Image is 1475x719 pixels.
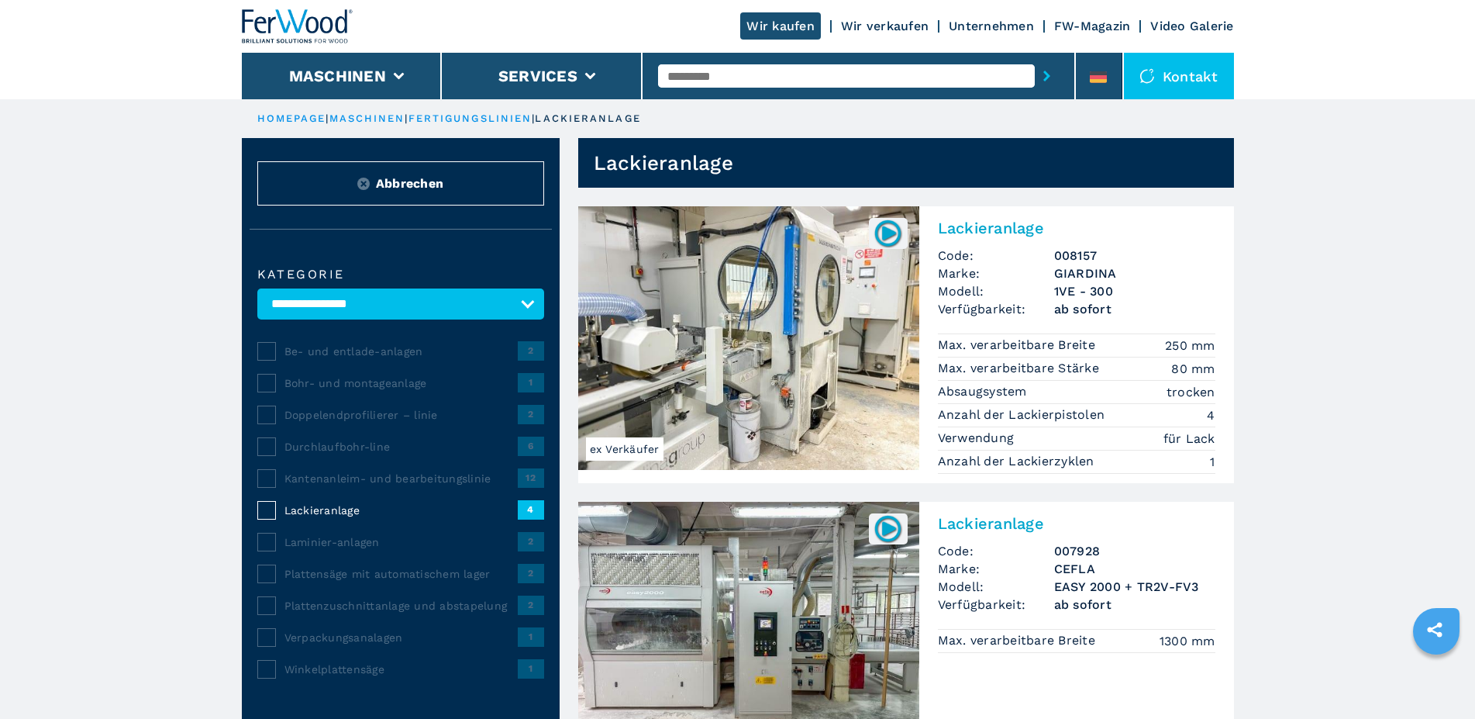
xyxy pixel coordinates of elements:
img: 007928 [873,513,903,544]
a: Wir kaufen [740,12,821,40]
p: Verwendung [938,430,1018,447]
span: Bohr- und montageanlage [284,375,518,391]
em: trocken [1167,383,1215,401]
a: FW-Magazin [1054,19,1131,33]
span: Be- und entlade-anlagen [284,344,518,359]
span: 4 [518,500,544,519]
span: ab sofort [1054,596,1215,614]
span: 1 [518,659,544,678]
div: Kontakt [1124,53,1234,99]
span: Marke: [938,264,1054,282]
h2: Lackieranlage [938,219,1215,237]
p: Max. verarbeitbare Stärke [938,360,1104,377]
span: Code: [938,542,1054,560]
img: 008157 [873,218,903,248]
span: Durchlaufbohr-line [284,439,518,455]
span: 1 [518,373,544,392]
span: Code: [938,247,1054,264]
em: 80 mm [1171,360,1215,378]
img: Kontakt [1139,68,1155,84]
a: fertigungslinien [408,112,532,124]
span: Verfügbarkeit: [938,596,1054,614]
span: | [326,112,329,124]
em: für Lack [1163,430,1215,448]
a: HOMEPAGE [257,112,326,124]
p: Anzahl der Lackierpistolen [938,406,1109,423]
span: Modell: [938,578,1054,596]
button: submit-button [1035,58,1059,94]
h3: 007928 [1054,542,1215,560]
a: Video Galerie [1150,19,1233,33]
a: Lackieranlage GIARDINA 1VE - 300ex Verkäufer008157LackieranlageCode:008157Marke:GIARDINAModell:1V... [578,206,1234,483]
span: Marke: [938,560,1054,578]
span: Kantenanleim- und bearbeitungslinie [284,471,518,486]
span: Laminier-anlagen [284,534,518,550]
iframe: Chat [1409,649,1463,707]
h3: EASY 2000 + TR2V-FV3 [1054,578,1215,596]
span: Verfügbarkeit: [938,300,1054,318]
span: Abbrechen [376,175,443,192]
p: Max. verarbeitbare Breite [938,632,1100,649]
a: sharethis [1415,610,1454,649]
button: ResetAbbrechen [257,161,544,206]
h2: Lackieranlage [938,514,1215,533]
a: maschinen [329,112,405,124]
span: Doppelendprofilierer – linie [284,407,518,423]
em: 1 [1210,453,1215,471]
p: Max. verarbeitbare Breite [938,337,1100,354]
em: 1300 mm [1160,632,1215,650]
span: 1 [518,627,544,646]
span: Modell: [938,282,1054,300]
span: 2 [518,564,544,582]
a: Unternehmen [949,19,1034,33]
span: 2 [518,341,544,360]
span: 2 [518,532,544,551]
img: Reset [357,178,370,190]
p: lackieranlage [535,112,640,126]
label: Kategorie [257,268,544,281]
span: 6 [518,437,544,455]
span: Plattensäge mit automatischem lager [284,566,518,582]
p: Absaugsystem [938,383,1031,400]
span: Winkelplattensäge [284,662,518,677]
h3: CEFLA [1054,560,1215,578]
a: Wir verkaufen [841,19,929,33]
h3: 008157 [1054,247,1215,264]
em: 4 [1207,406,1215,424]
span: 2 [518,596,544,614]
span: Lackieranlage [284,503,518,518]
img: Lackieranlage GIARDINA 1VE - 300 [578,206,919,470]
h1: Lackieranlage [594,150,733,175]
em: 250 mm [1165,337,1215,354]
p: Anzahl der Lackierzyklen [938,453,1098,470]
span: ex Verkäufer [586,437,663,461]
button: Maschinen [289,67,386,85]
img: Ferwood [242,9,353,43]
span: | [405,112,408,124]
span: ab sofort [1054,300,1215,318]
h3: 1VE - 300 [1054,282,1215,300]
span: 12 [518,468,544,487]
h3: GIARDINA [1054,264,1215,282]
button: Services [498,67,577,85]
span: Plattenzuschnittanlage und abstapelung [284,598,518,614]
span: 2 [518,405,544,423]
span: | [532,112,535,124]
span: Verpackungsanalagen [284,630,518,645]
